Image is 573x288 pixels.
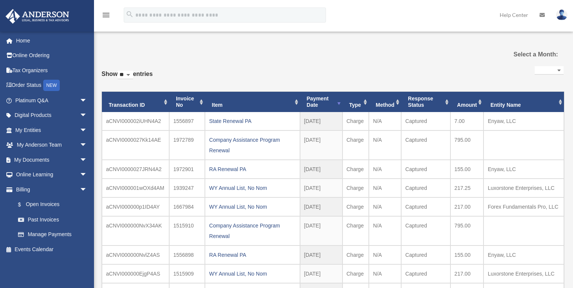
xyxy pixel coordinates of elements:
a: Billingarrow_drop_down [5,182,99,197]
td: Charge [343,264,369,283]
td: Captured [401,216,450,246]
td: Enyaw, LLC [484,160,564,179]
td: [DATE] [300,246,343,264]
td: Charge [343,112,369,130]
span: arrow_drop_down [80,182,95,197]
th: Type: activate to sort column ascending [343,92,369,112]
td: aCNVI000000p1ID4AY [102,197,169,216]
div: State Renewal PA [209,116,296,126]
td: Captured [401,160,450,179]
td: 795.00 [450,130,484,160]
a: Home [5,33,99,48]
td: 155.00 [450,246,484,264]
td: Luxorstone Enterprises, LLC [484,179,564,197]
a: Platinum Q&Aarrow_drop_down [5,93,99,108]
a: menu [102,13,111,20]
td: Forex Fundamentals Pro, LLC [484,197,564,216]
a: Manage Payments [11,227,99,242]
div: Company Assistance Program Renewal [209,135,296,156]
th: Transaction ID: activate to sort column ascending [102,92,169,112]
div: WY Annual List, No Nom [209,183,296,193]
td: Charge [343,160,369,179]
td: N/A [369,112,401,130]
td: [DATE] [300,130,343,160]
td: [DATE] [300,112,343,130]
td: aCNVI0000027Kk14AE [102,130,169,160]
span: arrow_drop_down [80,152,95,168]
td: N/A [369,130,401,160]
td: 1556897 [169,112,205,130]
th: Response Status: activate to sort column ascending [401,92,450,112]
td: [DATE] [300,197,343,216]
td: Captured [401,130,450,160]
a: My Entitiesarrow_drop_down [5,123,99,138]
td: N/A [369,264,401,283]
i: search [126,10,134,18]
div: WY Annual List, No Nom [209,268,296,279]
td: 1667984 [169,197,205,216]
div: Company Assistance Program Renewal [209,220,296,241]
span: arrow_drop_down [80,167,95,183]
a: My Documentsarrow_drop_down [5,152,99,167]
td: 1972789 [169,130,205,160]
td: Captured [401,246,450,264]
span: $ [22,200,26,209]
td: Charge [343,130,369,160]
td: aCNVI000000NvlZ4AS [102,246,169,264]
td: Captured [401,264,450,283]
a: Tax Organizers [5,63,99,78]
td: Captured [401,197,450,216]
img: User Pic [556,9,567,20]
td: N/A [369,179,401,197]
td: [DATE] [300,179,343,197]
i: menu [102,11,111,20]
td: Captured [401,179,450,197]
th: Amount: activate to sort column ascending [450,92,484,112]
a: Digital Productsarrow_drop_down [5,108,99,123]
td: 7.00 [450,112,484,130]
a: Online Ordering [5,48,99,63]
td: aCNVI000000NvX34AK [102,216,169,246]
th: Entity Name: activate to sort column ascending [484,92,564,112]
td: Charge [343,197,369,216]
a: Past Invoices [11,212,95,227]
td: N/A [369,216,401,246]
a: Online Learningarrow_drop_down [5,167,99,182]
div: RA Renewal PA [209,164,296,174]
td: 1939247 [169,179,205,197]
td: N/A [369,197,401,216]
td: 1515909 [169,264,205,283]
td: 795.00 [450,216,484,246]
div: WY Annual List, No Nom [209,202,296,212]
td: Charge [343,216,369,246]
div: NEW [43,80,60,91]
a: Order StatusNEW [5,78,99,93]
td: 155.00 [450,160,484,179]
td: [DATE] [300,216,343,246]
td: Captured [401,112,450,130]
td: aCNVI000000EjgP4AS [102,264,169,283]
label: Select a Month: [492,49,558,60]
span: arrow_drop_down [80,108,95,123]
td: [DATE] [300,160,343,179]
label: Show entries [102,69,153,87]
td: N/A [369,160,401,179]
td: 217.25 [450,179,484,197]
td: 1515910 [169,216,205,246]
th: Item: activate to sort column ascending [205,92,300,112]
td: Charge [343,246,369,264]
td: aCNVI0000027JRN4A2 [102,160,169,179]
td: aCNVI000002iUHN4A2 [102,112,169,130]
a: $Open Invoices [11,197,99,212]
th: Payment Date: activate to sort column ascending [300,92,343,112]
span: arrow_drop_down [80,93,95,108]
img: Anderson Advisors Platinum Portal [3,9,71,24]
td: [DATE] [300,264,343,283]
td: aCNVI000001wOXd4AM [102,179,169,197]
td: N/A [369,246,401,264]
th: Invoice No: activate to sort column ascending [169,92,205,112]
td: 1556898 [169,246,205,264]
div: RA Renewal PA [209,250,296,260]
td: Charge [343,179,369,197]
select: Showentries [118,71,133,79]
